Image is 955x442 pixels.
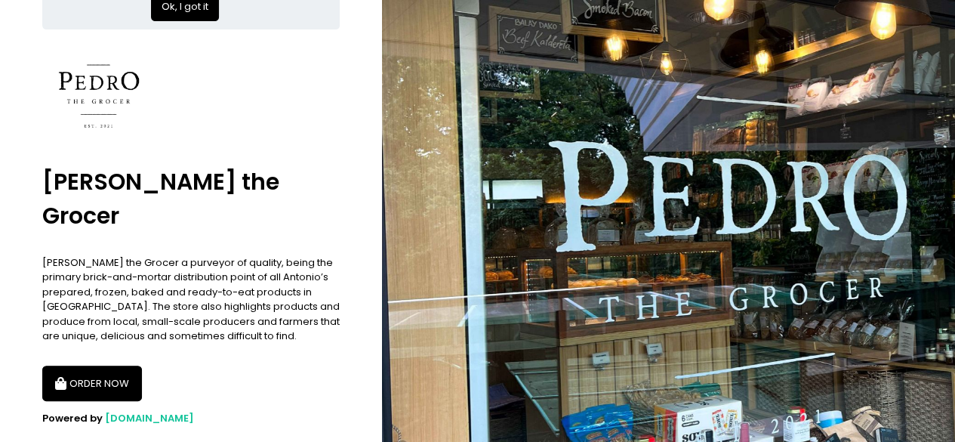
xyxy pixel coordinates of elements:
[42,255,340,344] div: [PERSON_NAME] the Grocer a purveyor of quality, being the primary brick-and-mortar distribution p...
[42,153,340,246] div: [PERSON_NAME] the Grocer
[42,39,156,153] img: Pedro the Grocer
[42,366,142,402] button: ORDER NOW
[105,411,194,425] a: [DOMAIN_NAME]
[42,411,340,426] div: Powered by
